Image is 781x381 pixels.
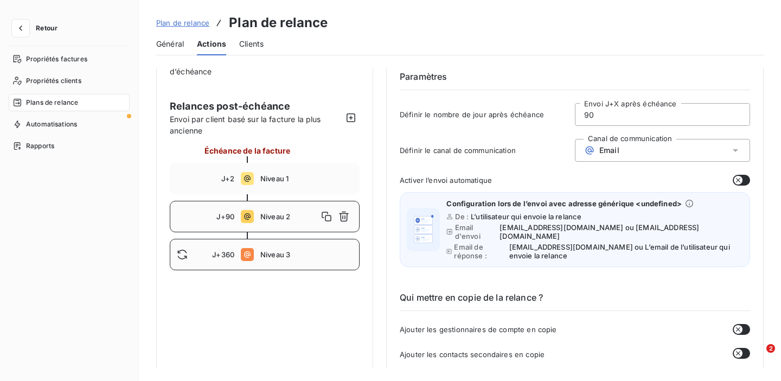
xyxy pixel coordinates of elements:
span: J+90 [216,212,234,221]
h6: Qui mettre en copie de la relance ? [400,291,750,311]
img: illustration helper email [409,212,438,247]
span: Relances post-échéance [170,99,342,113]
span: Propriétés factures [26,54,87,64]
span: Définir le canal de communication [400,146,575,155]
button: Retour [9,20,66,37]
span: Email [599,146,619,155]
span: Plan de relance [156,18,209,27]
span: Configuration lors de l’envoi avec adresse générique <undefined> [446,199,682,208]
span: Propriétés clients [26,76,81,86]
span: J+360 [212,250,234,259]
a: Plans de relance [9,94,130,111]
span: Retour [36,25,57,31]
span: J+2 [221,174,234,183]
span: Niveau 2 [260,212,318,221]
a: Propriétés clients [9,72,130,90]
span: Échéance de la facture [204,145,290,156]
span: Email d'envoi [455,223,498,240]
span: Rapports [26,141,54,151]
span: [EMAIL_ADDRESS][DOMAIN_NAME] ou [EMAIL_ADDRESS][DOMAIN_NAME] [500,223,743,240]
a: Propriétés factures [9,50,130,68]
a: Plan de relance [156,17,209,28]
a: Automatisations [9,116,130,133]
span: Niveau 3 [260,250,353,259]
span: Général [156,39,184,49]
span: Clients [239,39,264,49]
span: 2 [766,344,775,353]
span: Activer l’envoi automatique [400,176,492,185]
span: Ajouter les contacts secondaires en copie [400,350,545,359]
span: Définir le nombre de jour après échéance [400,110,575,119]
span: [EMAIL_ADDRESS][DOMAIN_NAME] ou L’email de l’utilisateur qui envoie la relance [509,243,743,260]
span: Ajouter les gestionnaires de compte en copie [400,325,557,334]
h3: Plan de relance [229,13,328,33]
span: De : [455,212,469,221]
span: L’utilisateur qui envoie la relance [471,212,581,221]
h6: Paramètres [400,70,750,90]
span: Plans de relance [26,98,78,107]
span: Actions [197,39,226,49]
iframe: Intercom live chat [744,344,770,370]
a: Rapports [9,137,130,155]
span: Automatisations [26,119,77,129]
span: Envoi par client basé sur la facture la plus ancienne [170,113,342,136]
span: Niveau 1 [260,174,353,183]
span: Email de réponse : [454,243,507,260]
